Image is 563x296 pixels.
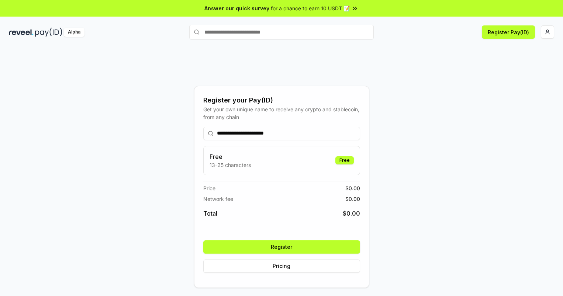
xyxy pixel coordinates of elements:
[345,195,360,203] span: $ 0.00
[271,4,350,12] span: for a chance to earn 10 USDT 📝
[203,195,233,203] span: Network fee
[335,156,354,164] div: Free
[203,209,217,218] span: Total
[9,28,34,37] img: reveel_dark
[210,152,251,161] h3: Free
[35,28,62,37] img: pay_id
[204,4,269,12] span: Answer our quick survey
[210,161,251,169] p: 13-25 characters
[482,25,535,39] button: Register Pay(ID)
[203,95,360,105] div: Register your Pay(ID)
[203,240,360,254] button: Register
[343,209,360,218] span: $ 0.00
[345,184,360,192] span: $ 0.00
[64,28,84,37] div: Alpha
[203,184,215,192] span: Price
[203,105,360,121] div: Get your own unique name to receive any crypto and stablecoin, from any chain
[203,260,360,273] button: Pricing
